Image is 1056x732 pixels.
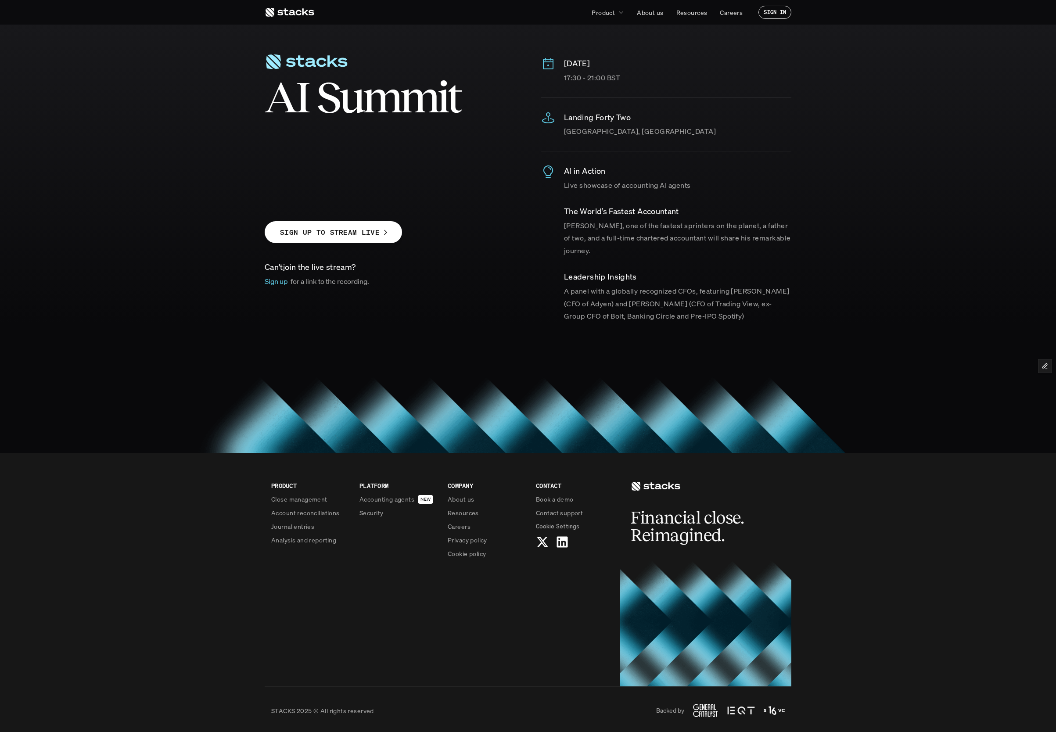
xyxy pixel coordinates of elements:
p: STACKS 2025 © All rights reserved [271,706,374,715]
a: SIGN IN [758,6,791,19]
p: Privacy policy [448,535,487,545]
a: Resources [671,4,713,20]
p: Landing Forty Two [564,111,791,124]
a: Cookie policy [448,549,525,558]
p: PLATFORM [359,481,437,490]
p: ​The World’s Fastest Accountant [564,205,791,218]
span: Cookie Settings [536,522,579,531]
a: Analysis and reporting [271,535,349,545]
a: Careers [448,522,525,531]
span: m [363,77,400,117]
p: Account reconciliations [271,508,340,517]
p: SIGN IN [764,9,786,15]
a: Careers [715,4,748,20]
p: Close management [271,495,327,504]
a: About us [632,4,668,20]
a: Resources [448,508,525,517]
p: About us [448,495,474,504]
p: About us [637,8,663,17]
p: CONTACT [536,481,614,490]
p: Backed by [656,707,684,714]
p: AI in Action [564,165,791,177]
a: Journal entries [271,522,349,531]
p: Book a demo [536,495,574,504]
h2: Financial close. Reimagined. [631,509,762,544]
p: Careers [448,522,471,531]
button: Cookie Trigger [536,522,579,531]
p: An invite-only forum for finance leaders on Applied AI. [265,127,515,140]
p: 17:30 - 21:00 BST [564,72,791,84]
p: Product [592,8,615,17]
a: Security [359,508,437,517]
p: Journal entries [271,522,314,531]
span: S [316,77,339,117]
p: COMPANY [448,481,525,490]
p: Accounting agents [359,495,414,504]
p: ​Together with EQT Ventures and General Catalyst, we are hosting the Stacks AI Summit, an after-w... [265,149,515,187]
a: Privacy policy [448,535,525,545]
p: Cookie policy [448,549,486,558]
p: SIGN UP TO STREAM LIVE [280,226,380,239]
a: Close management [271,495,349,504]
p: A panel with a globally recognized CFOs, featuring [PERSON_NAME] (CFO of Adyen) and [PERSON_NAME]... [564,285,791,323]
p: Resources [676,8,708,17]
span: I [295,77,309,117]
p: Careers [720,8,743,17]
h2: NEW [420,497,431,502]
p: [DATE] [564,57,791,70]
a: About us [448,495,525,504]
p: [PERSON_NAME], one of the fastest sprinters on the planet, a father of two, and a full-time chart... [564,219,791,257]
a: Contact support [536,508,614,517]
p: [GEOGRAPHIC_DATA], [GEOGRAPHIC_DATA] [564,125,791,138]
span: m [400,77,437,117]
p: ​Leadership Insights [564,270,791,283]
span: u [339,77,363,117]
span: i [437,77,447,117]
p: Analysis and reporting [271,535,336,545]
p: join the live stream? [265,261,515,273]
p: Sign up [265,275,288,288]
a: Account reconciliations [271,508,349,517]
p: for a link to the recording. [291,275,369,288]
button: Edit Framer Content [1038,359,1052,373]
p: Live showcase of accounting AI agents [564,179,791,192]
p: Security [359,508,383,517]
a: Accounting agentsNEW [359,495,437,504]
span: t [447,77,460,117]
p: PRODUCT [271,481,349,490]
p: Event RSVPs closed. Want to join online? [265,197,515,209]
p: Resources [448,508,479,517]
span: A [265,77,295,117]
span: Can't [265,262,283,272]
a: Book a demo [536,495,614,504]
p: Contact support [536,508,583,517]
